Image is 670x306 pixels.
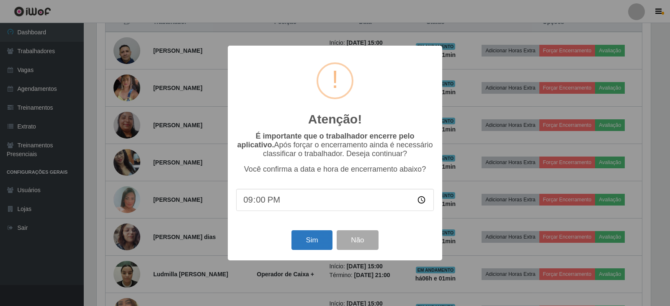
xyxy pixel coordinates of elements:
[236,132,434,158] p: Após forçar o encerramento ainda é necessário classificar o trabalhador. Deseja continuar?
[337,230,378,250] button: Não
[237,132,414,149] b: É importante que o trabalhador encerre pelo aplicativo.
[308,112,362,127] h2: Atenção!
[291,230,332,250] button: Sim
[236,165,434,174] p: Você confirma a data e hora de encerramento abaixo?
